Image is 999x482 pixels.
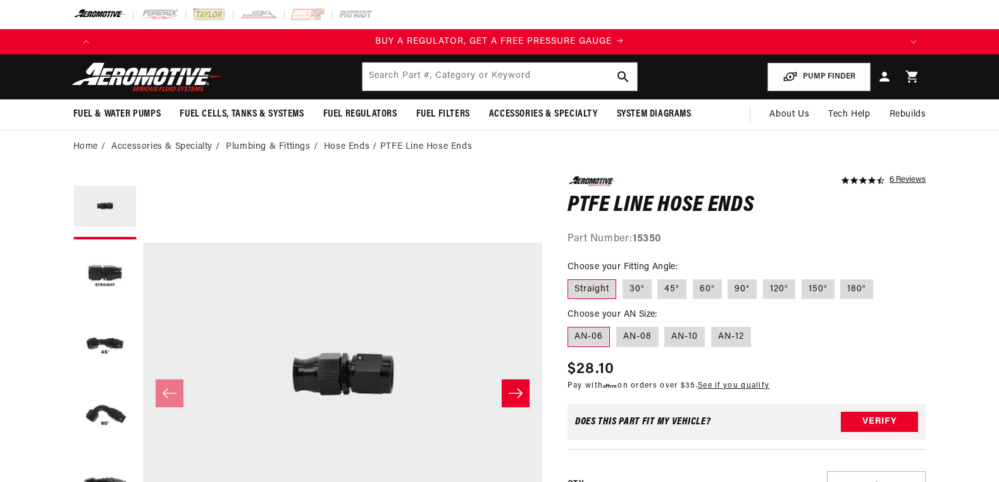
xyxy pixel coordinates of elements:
[633,234,661,244] strong: 15350
[711,327,751,347] label: AN-12
[617,108,692,121] span: System Diagrams
[489,108,598,121] span: Accessories & Specialty
[156,379,183,407] button: Slide left
[664,327,705,347] label: AN-10
[363,63,637,91] input: Search by Part Number, Category or Keyword
[324,140,369,154] a: Hose Ends
[407,99,480,129] summary: Fuel Filters
[767,63,871,91] button: PUMP FINDER
[226,140,310,154] a: Plumbing & Fittings
[568,381,770,391] p: Pay with on orders over $35.
[901,29,926,54] button: Translation missing: en.sections.announcements.next_announcement
[609,63,637,91] button: search button
[73,246,137,309] button: Load image 2 in gallery view
[73,176,137,239] button: Load image 1 in gallery view
[763,279,795,300] label: 120°
[73,140,926,154] nav: breadcrumbs
[575,417,711,427] div: Does This part fit My vehicle?
[568,231,926,248] div: Part Number:
[760,99,819,130] a: About Us
[68,62,226,92] img: Aeromotive
[568,358,615,381] span: $28.10
[380,140,472,154] li: PTFE Line Hose Ends
[607,99,701,129] summary: System Diagrams
[657,279,686,300] label: 45°
[568,196,926,216] h1: PTFE Line Hose Ends
[728,279,757,300] label: 90°
[99,35,901,49] div: 1 of 4
[880,99,936,130] summary: Rebuilds
[603,382,617,388] span: Affirm
[73,315,137,379] button: Load image 3 in gallery view
[99,35,901,49] div: Announcement
[99,35,901,49] a: BUY A REGULATOR, GET A FREE PRESSURE GAUGE
[375,37,612,46] span: BUY A REGULATOR, GET A FREE PRESSURE GAUGE
[314,99,407,129] summary: Fuel Regulators
[568,308,659,321] legend: Choose your AN Size:
[111,140,223,154] li: Accessories & Specialty
[623,279,652,300] label: 30°
[819,99,879,130] summary: Tech Help
[568,260,679,274] legend: Choose your Fitting Angle:
[802,279,835,300] label: 150°
[73,29,99,54] button: Translation missing: en.sections.announcements.previous_announcement
[840,279,873,300] label: 180°
[841,412,918,432] button: Verify
[416,108,470,121] span: Fuel Filters
[64,99,171,129] summary: Fuel & Water Pumps
[769,110,809,119] span: About Us
[828,108,870,122] span: Tech Help
[42,29,958,54] slideshow-component: Translation missing: en.sections.announcements.announcement_bar
[323,108,397,121] span: Fuel Regulators
[698,382,769,390] a: See if you qualify - Learn more about Affirm Financing (opens in modal)
[73,108,161,121] span: Fuel & Water Pumps
[480,99,607,129] summary: Accessories & Specialty
[568,327,610,347] label: AN-06
[568,279,616,300] label: Straight
[170,99,313,129] summary: Fuel Cells, Tanks & Systems
[180,108,304,121] span: Fuel Cells, Tanks & Systems
[693,279,722,300] label: 60°
[890,108,926,122] span: Rebuilds
[73,385,137,448] button: Load image 4 in gallery view
[616,327,659,347] label: AN-08
[890,176,926,185] a: 6 reviews
[502,379,530,407] button: Slide right
[73,140,98,154] a: Home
